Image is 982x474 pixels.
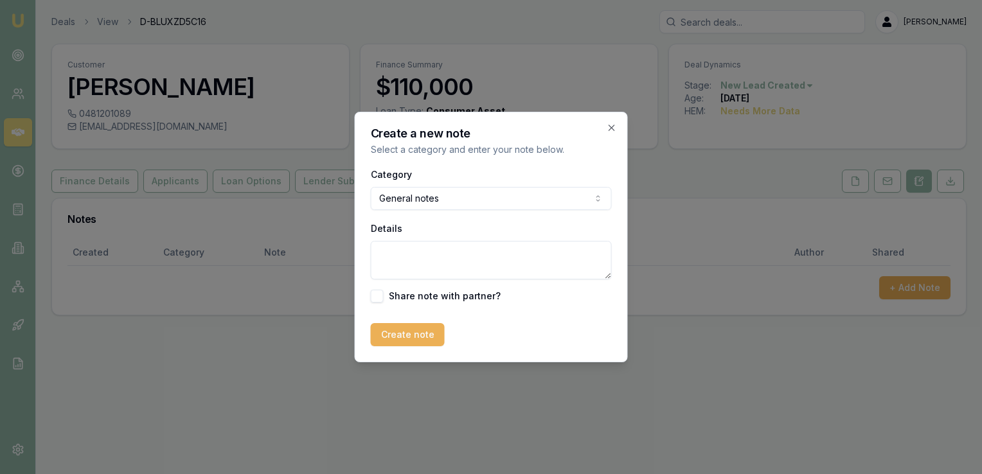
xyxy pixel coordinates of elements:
label: Category [371,169,412,180]
button: Create note [371,323,445,346]
label: Share note with partner? [389,292,501,301]
h2: Create a new note [371,128,612,139]
label: Details [371,223,402,234]
p: Select a category and enter your note below. [371,143,612,156]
